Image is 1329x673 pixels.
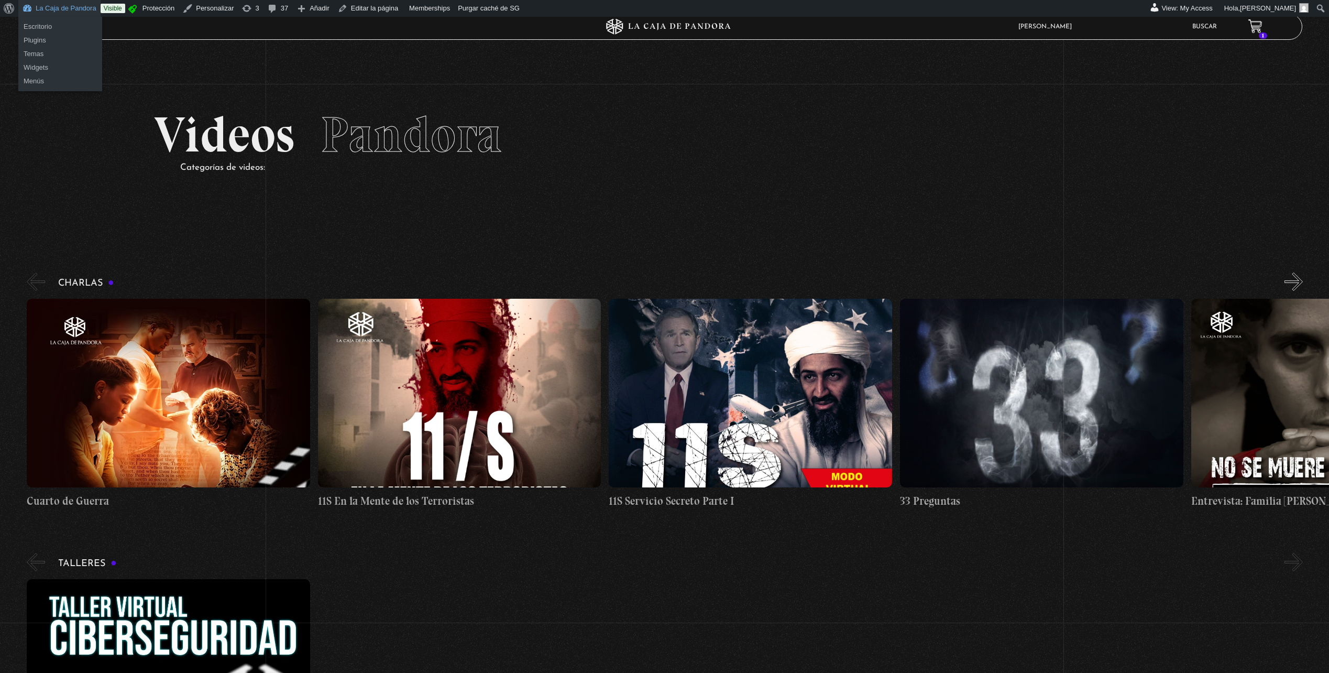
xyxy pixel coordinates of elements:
[1192,24,1217,30] a: Buscar
[900,493,1183,509] h4: 33 Preguntas
[900,299,1183,509] a: 33 Preguntas
[609,493,892,509] h4: 11S Servicio Secreto Parte I
[321,105,502,165] span: Pandora
[1013,24,1082,30] span: [PERSON_NAME]
[27,273,45,291] button: Previous
[1284,553,1303,571] button: Next
[154,110,1174,160] h2: Videos
[18,20,102,34] a: Escritorio
[180,160,1174,176] p: Categorías de videos:
[18,17,102,50] ul: La Caja de Pandora
[609,299,892,509] a: 11S Servicio Secreto Parte I
[318,299,601,509] a: 11S En la Mente de los Terroristas
[1259,32,1267,39] span: 1
[101,4,125,13] a: Visible
[318,493,601,509] h4: 11S En la Mente de los Terroristas
[27,553,45,571] button: Previous
[18,47,102,61] a: Temas
[18,44,102,91] ul: La Caja de Pandora
[27,299,310,509] a: Cuarto de Guerra
[58,278,114,288] h3: Charlas
[18,74,102,88] a: Menús
[18,61,102,74] a: Widgets
[27,493,310,509] h4: Cuarto de Guerra
[58,559,117,569] h3: Talleres
[1248,19,1262,34] a: 1
[1240,4,1296,12] span: [PERSON_NAME]
[18,34,102,47] a: Plugins
[1284,273,1303,291] button: Next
